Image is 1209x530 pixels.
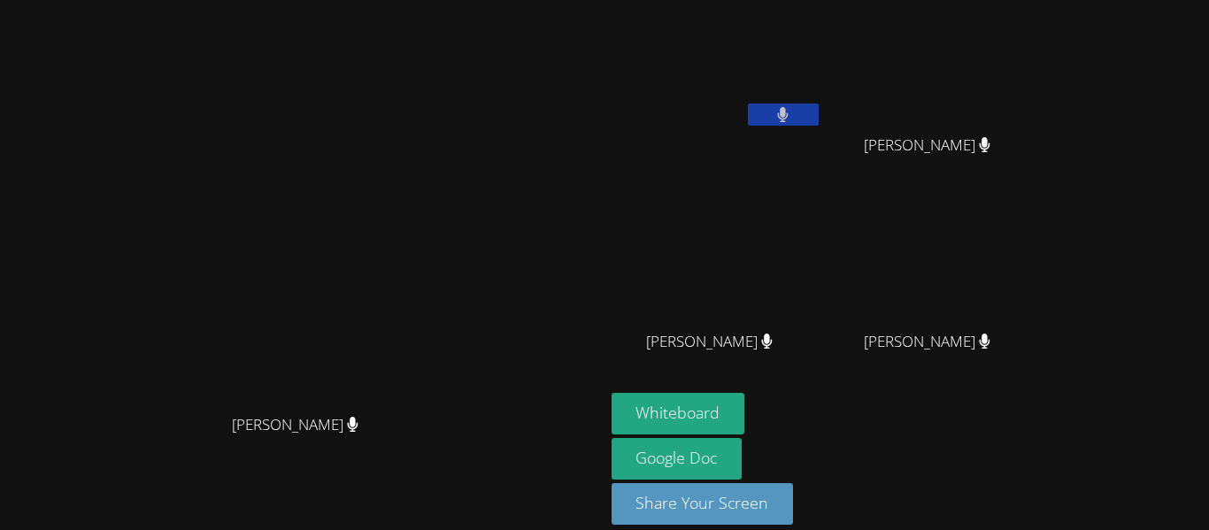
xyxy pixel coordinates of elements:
span: [PERSON_NAME] [864,133,990,158]
span: [PERSON_NAME] [646,329,773,355]
span: [PERSON_NAME] [864,329,990,355]
button: Whiteboard [612,393,745,434]
button: Share Your Screen [612,483,794,525]
span: [PERSON_NAME] [232,412,358,438]
a: Google Doc [612,438,743,480]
